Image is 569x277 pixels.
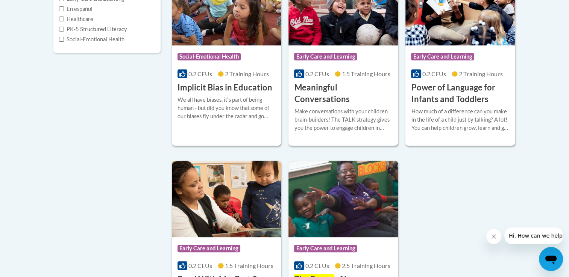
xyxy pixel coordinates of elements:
label: Healthcare [59,15,93,23]
span: 2.5 Training Hours [342,262,390,269]
span: Hi. How can we help? [5,5,61,11]
span: Early Care and Learning [294,245,357,252]
iframe: Close message [486,229,501,244]
span: Social-Emotional Health [178,53,241,60]
span: 0.2 CEUs [188,70,212,77]
img: Course Logo [288,161,398,237]
span: Early Care and Learning [294,53,357,60]
span: 0.2 CEUs [305,70,329,77]
input: Checkbox for Options [59,27,64,32]
span: 2 Training Hours [225,70,269,77]
h3: Power of Language for Infants and Toddlers [411,82,509,105]
span: 0.2 CEUs [422,70,446,77]
span: 0.2 CEUs [188,262,212,269]
h3: Meaningful Conversations [294,82,392,105]
span: 1.5 Training Hours [225,262,273,269]
input: Checkbox for Options [59,37,64,42]
span: 0.2 CEUs [305,262,329,269]
label: PK-5 Structured Literacy [59,25,127,33]
span: Early Care and Learning [411,53,474,60]
div: We all have biases, itʹs part of being human - but did you know that some of our biases fly under... [178,96,276,120]
iframe: Message from company [504,227,563,244]
span: 2 Training Hours [459,70,503,77]
iframe: Button to launch messaging window [539,247,563,271]
div: Make conversations with your children brain-builders! The TALK strategy gives you the power to en... [294,107,392,132]
img: Course Logo [172,161,281,237]
input: Checkbox for Options [59,6,64,11]
label: Social-Emotional Health [59,35,124,44]
span: 1.5 Training Hours [342,70,390,77]
input: Checkbox for Options [59,17,64,21]
h3: Implicit Bias in Education [178,82,272,93]
label: En español [59,5,93,13]
div: How much of a difference can you make in the life of a child just by talking? A lot! You can help... [411,107,509,132]
span: Early Care and Learning [178,245,240,252]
